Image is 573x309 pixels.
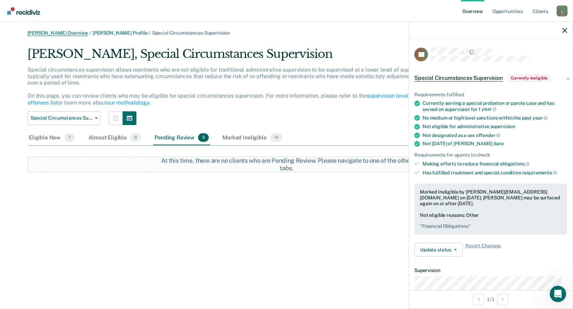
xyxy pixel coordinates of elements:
[420,189,562,206] div: Marked ineligible by [PERSON_NAME][EMAIL_ADDRESS][DOMAIN_NAME] on [DATE]. [PERSON_NAME] may be su...
[557,5,568,16] div: j
[476,133,501,138] span: offender
[198,133,209,142] span: 0
[490,124,515,129] span: supervision
[533,115,548,121] span: year
[409,290,573,308] div: 1 / 1
[497,294,508,305] button: Next Opportunity
[414,268,567,273] dt: Supervision
[367,92,428,99] a: supervision levels policy
[420,223,562,229] pre: " Financial Obligations "
[508,75,550,82] span: Currently ineligible
[550,286,566,302] iframe: Intercom live chat
[157,157,416,172] div: At this time, there are no clients who are Pending Review. Please navigate to one of the other tabs.
[27,30,88,36] a: [PERSON_NAME] Overview
[522,170,557,175] span: requirements
[414,152,567,158] div: Requirements for agents to check
[31,115,92,121] span: Special Circumstances Supervision
[414,92,567,98] div: Requirements fulfilled
[409,67,573,89] div: Special Circumstances SupervisionCurrently ineligible
[420,212,562,230] div: Not eligible reasons: Other
[500,161,529,166] span: obligations
[423,124,567,129] div: Not eligible for administrative
[148,30,152,36] span: /
[465,243,501,257] span: Revert Changes
[152,30,230,36] span: Special Circumstances Supervision
[423,161,567,167] div: Making efforts to reduce financial
[414,243,463,257] button: Update status
[423,132,567,138] div: Not designated as a sex
[27,47,457,66] div: [PERSON_NAME], Special Circumstances Supervision
[87,131,142,146] div: Almost Eligible
[153,131,210,146] div: Pending Review
[423,141,567,147] div: Not [DATE] of [PERSON_NAME]
[270,133,282,142] span: 10
[130,133,141,142] span: 0
[88,30,93,36] span: /
[557,5,568,16] button: Profile dropdown button
[481,106,497,112] span: year
[423,170,567,176] div: Has fulfilled treatment and special condition
[221,131,283,146] div: Marked Ineligible
[423,100,567,112] div: Currently serving a special probation or parole case and has served on supervision for 1
[64,133,75,142] span: 7
[27,66,454,106] p: Special circumstances supervision allows reentrants who are not eligible for traditional administ...
[7,7,40,15] img: Recidiviz
[27,92,454,106] a: violent offenses list
[423,115,567,121] div: No medium or high level sanctions within the past
[107,99,149,106] a: our methodology
[414,75,503,82] span: Special Circumstances Supervision
[93,30,148,36] a: [PERSON_NAME] Profile
[493,141,503,146] span: date
[473,294,484,305] button: Previous Opportunity
[27,131,76,146] div: Eligible Now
